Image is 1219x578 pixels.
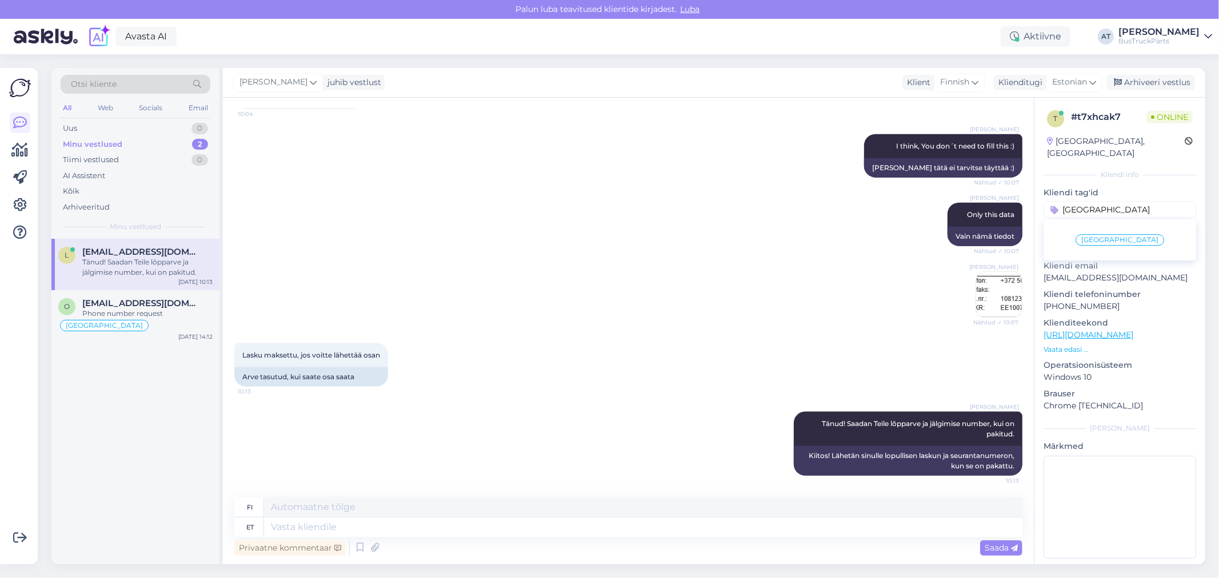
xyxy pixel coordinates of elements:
[902,77,930,89] div: Klient
[65,251,69,259] span: l
[95,101,115,115] div: Web
[864,158,1022,178] div: [PERSON_NAME] tätä ei tarvitse täyttää :)
[192,139,208,150] div: 2
[191,123,208,134] div: 0
[191,154,208,166] div: 0
[974,178,1019,187] span: Nähtud ✓ 10:07
[63,186,79,197] div: Kõik
[137,101,165,115] div: Socials
[242,351,380,359] span: Lasku maksettu, jos voitte lähettää osan
[1044,440,1196,452] p: Märkmed
[63,139,122,150] div: Minu vestlused
[82,247,201,257] span: lahden.autotekniikka@gmail.com
[1044,330,1133,340] a: [URL][DOMAIN_NAME]
[985,543,1018,553] span: Saada
[87,25,111,49] img: explore-ai
[1044,201,1196,218] input: Lisa tag
[1054,114,1058,123] span: t
[970,194,1019,202] span: [PERSON_NAME]
[969,263,1018,271] span: [PERSON_NAME]
[940,76,969,89] span: Finnish
[82,308,213,319] div: Phone number request
[82,257,213,278] div: Tänud! Saadan Teile lõpparve ja jälgimise number, kui on pakitud.
[1044,170,1196,180] div: Kliendi info
[1047,135,1185,159] div: [GEOGRAPHIC_DATA], [GEOGRAPHIC_DATA]
[1001,26,1070,47] div: Aktiivne
[896,142,1014,150] span: I think, You don´t need to fill this :)
[1118,27,1200,37] div: [PERSON_NAME]
[1118,27,1212,46] a: [PERSON_NAME]BusTruckParts
[1071,110,1146,124] div: # t7xhcak7
[794,446,1022,476] div: Kiitos! Lähetän sinulle lopullisen laskun ja seurantanumeron, kun se on pakattu.
[178,278,213,286] div: [DATE] 10:13
[239,76,307,89] span: [PERSON_NAME]
[234,540,346,556] div: Privaatne kommentaar
[677,4,704,14] span: Luba
[238,110,281,118] span: 10:04
[822,419,1016,438] span: Tänud! Saadan Teile lõpparve ja jälgimise number, kui on pakitud.
[238,387,281,396] span: 10:13
[71,78,117,90] span: Otsi kliente
[61,101,74,115] div: All
[63,170,105,182] div: AI Assistent
[1044,272,1196,284] p: [EMAIL_ADDRESS][DOMAIN_NAME]
[1052,76,1087,89] span: Estonian
[1044,300,1196,312] p: [PHONE_NUMBER]
[63,154,119,166] div: Tiimi vestlused
[976,272,1022,318] img: Attachment
[66,322,143,329] span: [GEOGRAPHIC_DATA]
[1044,388,1196,400] p: Brauser
[110,222,161,232] span: Minu vestlused
[1098,29,1114,45] div: AT
[1081,236,1158,243] span: [GEOGRAPHIC_DATA]
[970,403,1019,411] span: [PERSON_NAME]
[967,210,1014,219] span: Only this data
[974,247,1019,255] span: Nähtud ✓ 10:07
[64,302,70,311] span: O
[9,77,31,99] img: Askly Logo
[1044,400,1196,412] p: Chrome [TECHNICAL_ID]
[1044,317,1196,329] p: Klienditeekond
[970,125,1019,134] span: [PERSON_NAME]
[1044,260,1196,272] p: Kliendi email
[973,318,1018,327] span: Nähtud ✓ 10:07
[234,367,388,387] div: Arve tasutud, kui saate osa saata
[976,476,1019,485] span: 10:13
[1044,288,1196,300] p: Kliendi telefoninumber
[1118,37,1200,46] div: BusTruckParts
[63,123,77,134] div: Uus
[186,101,210,115] div: Email
[178,332,213,341] div: [DATE] 14:12
[1044,371,1196,383] p: Windows 10
[994,77,1042,89] div: Klienditugi
[246,517,254,537] div: et
[1107,75,1195,90] div: Arhiveeri vestlus
[1044,344,1196,355] p: Vaata edasi ...
[63,202,110,213] div: Arhiveeritud
[115,27,177,46] a: Avasta AI
[1146,111,1193,123] span: Online
[1044,423,1196,433] div: [PERSON_NAME]
[247,497,253,517] div: fi
[82,298,201,308] span: Officina2@datrading.it
[1044,359,1196,371] p: Operatsioonisüsteem
[1044,187,1196,199] p: Kliendi tag'id
[323,77,381,89] div: juhib vestlust
[948,227,1022,246] div: Vain nämä tiedot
